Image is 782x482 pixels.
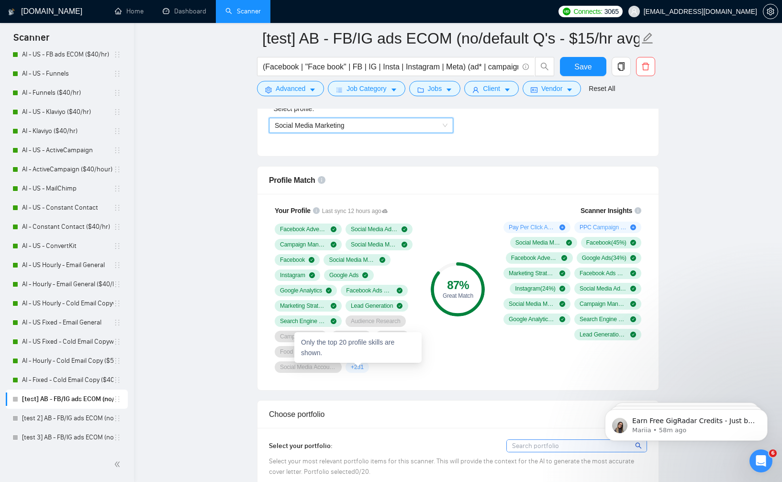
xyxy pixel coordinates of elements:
span: 6 [769,449,777,457]
span: info-circle [523,64,529,70]
button: settingAdvancedcaret-down [257,81,324,96]
iframe: Intercom live chat [749,449,772,472]
a: AI - US Fixed - Email General [22,313,113,332]
button: idcardVendorcaret-down [523,81,581,96]
a: AI - US - MailChimp [22,179,113,198]
span: bars [336,86,343,93]
span: Facebook [280,256,305,264]
span: check-circle [362,272,368,278]
span: info-circle [313,207,320,214]
span: caret-down [566,86,573,93]
span: Marketing Strategy [280,302,327,310]
span: holder [113,395,121,403]
a: dashboardDashboard [163,7,206,15]
button: userClientcaret-down [464,81,519,96]
span: plus-circle [630,224,636,230]
li: AI - US Hourly - Email General [6,256,128,275]
span: Facebook Ads Manager [346,287,393,294]
img: logo [8,4,15,20]
span: check-circle [630,255,636,261]
span: holder [113,223,121,231]
a: AI - US - FB ads ECOM ($40/hr) [22,45,113,64]
span: Google Ads ( 34 %) [582,254,626,262]
a: setting [763,8,778,15]
li: AI - Constant Contact ($40/hr) [6,217,128,236]
a: AI - Hourly - Cold Email Copy ($50/hr) [22,351,113,370]
span: check-circle [331,318,336,324]
a: searchScanner [225,7,261,15]
span: Audience Research [351,317,401,325]
span: check-circle [561,255,567,261]
span: holder [113,300,121,307]
li: AI - US Fixed - Cold Email Copywriting [6,332,128,351]
span: check-circle [309,272,315,278]
span: holder [113,338,121,346]
iframe: Intercom notifications message [591,389,782,456]
span: Google Analytics [280,287,322,294]
span: Campaign Management ( 18 %) [580,300,626,308]
span: Marketing Strategy ( 31 %) [509,269,556,277]
span: holder [113,357,121,365]
span: Advanced [276,83,305,94]
span: Social Media Account Setup [280,363,336,371]
span: setting [763,8,778,15]
span: Connects: [573,6,602,17]
span: Your Profile [275,207,311,214]
span: Select your portfolio: [269,442,333,450]
input: Search portfolio [507,440,647,452]
span: caret-down [391,86,397,93]
span: check-circle [309,257,314,263]
span: holder [113,51,121,58]
a: [test] AB - FB/IG ads ECOM (no/default Q's - $15/hr avg) - V1 [22,390,113,409]
span: 3065 [604,6,619,17]
span: Social Media Management ( 19 %) [509,300,556,308]
li: AI - Hourly - Cold Email Copy ($50/hr) [6,351,128,370]
a: AI - Constant Contact ($40/hr) [22,217,113,236]
span: check-circle [559,286,565,291]
li: AI - ActiveCampaign ($40/hour) [6,160,128,179]
span: double-left [114,460,123,469]
li: [test] AB - FB/IG ads ECOM (no/default Q's - $15/hr avg) - V1 [6,390,128,409]
span: check-circle [331,242,336,247]
button: folderJobscaret-down [409,81,461,96]
li: [test 2] AB - FB/IG ads ECOM (no/default Q's - $15/hr avg) - V1 [6,409,128,428]
li: AI - US - MailChimp [6,179,128,198]
span: Instagram [280,271,305,279]
a: AI - US Hourly - Email General [22,256,113,275]
a: Reset All [589,83,615,94]
a: AI - US - Constant Contact [22,198,113,217]
span: Facebook ( 45 %) [586,239,626,247]
span: Client [483,83,500,94]
li: AI - US Fixed - Email General [6,313,128,332]
span: check-circle [630,301,636,307]
span: check-circle [402,242,407,247]
span: check-circle [630,240,636,246]
span: Social Media Marketing [329,256,376,264]
span: PPC Campaign Setup & Management ( 14 %) [580,224,626,231]
span: check-circle [331,303,336,309]
span: idcard [531,86,537,93]
span: holder [113,185,121,192]
li: AI - Funnels ($40/hr) [6,83,128,102]
span: Jobs [428,83,442,94]
a: [test 3] AB - FB/IG ads ECOM (no/default Q's - $15/hr avg) - V1 [22,428,113,447]
span: Google Ads [329,271,358,279]
span: folder [417,86,424,93]
span: caret-down [446,86,452,93]
a: AI - Funnels ($40/hr) [22,83,113,102]
a: AI - US - ConvertKit [22,236,113,256]
span: + 231 [351,363,364,371]
div: Great Match [431,293,485,299]
span: holder [113,166,121,173]
span: Social Media Advertising ( 19 %) [580,285,626,292]
span: Lead Generation [351,302,393,310]
li: [test 3] AB - FB/IG ads ECOM (no/default Q's - $15/hr avg) - V1 [6,428,128,447]
li: AI - US - ConvertKit [6,236,128,256]
span: Social Media Management [351,241,398,248]
span: holder [113,376,121,384]
span: check-circle [630,332,636,337]
a: AI - Hourly - Email General ($40/hr) [22,275,113,294]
